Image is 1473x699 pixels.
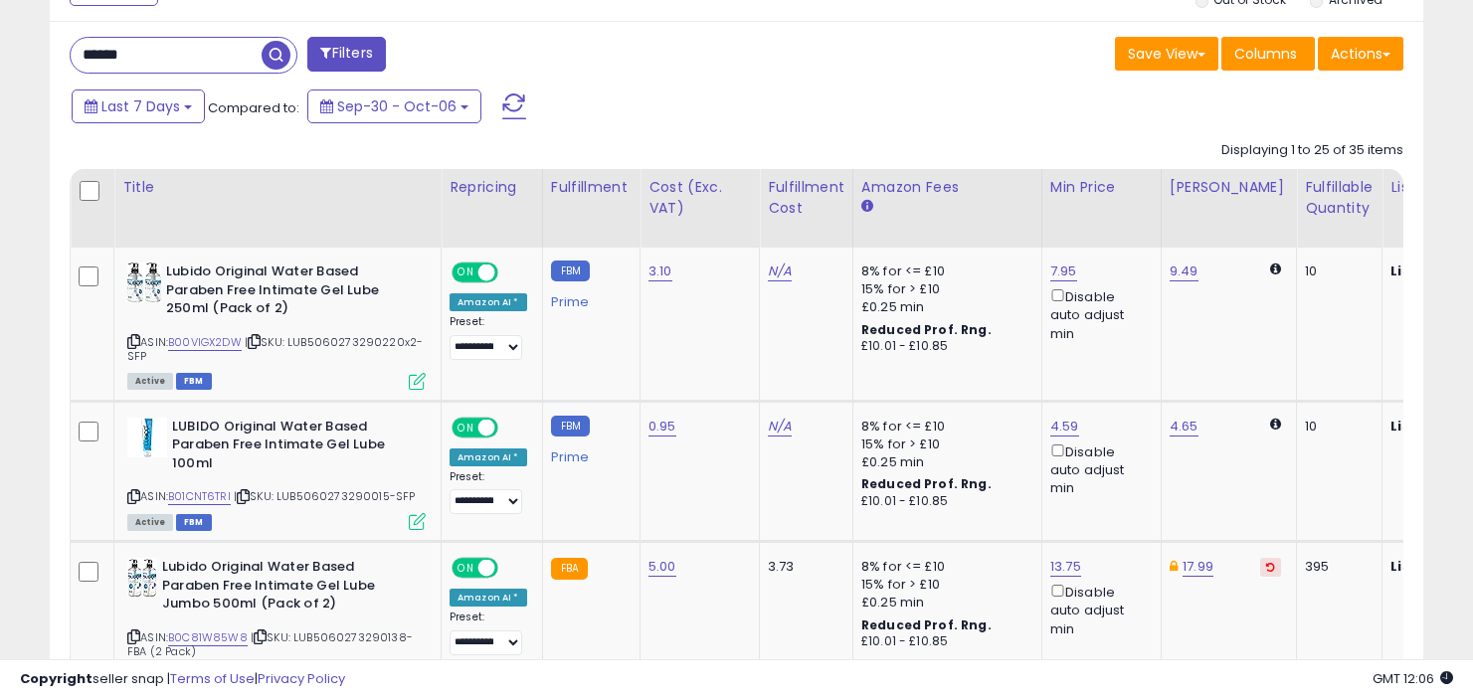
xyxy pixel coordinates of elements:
[1170,177,1288,198] div: [PERSON_NAME]
[127,558,426,683] div: ASIN:
[861,198,873,216] small: Amazon Fees.
[861,633,1026,650] div: £10.01 - £10.85
[307,37,385,72] button: Filters
[127,629,413,659] span: | SKU: LUB5060273290138-FBA (2 Pack)
[450,293,527,311] div: Amazon AI *
[1115,37,1218,71] button: Save View
[768,558,837,576] div: 3.73
[861,576,1026,594] div: 15% for > £10
[454,560,478,577] span: ON
[551,261,590,281] small: FBM
[450,589,527,607] div: Amazon AI *
[1221,141,1403,160] div: Displaying 1 to 25 of 35 items
[1050,177,1153,198] div: Min Price
[1050,581,1146,638] div: Disable auto adjust min
[450,448,527,466] div: Amazon AI *
[1305,177,1374,219] div: Fulfillable Quantity
[168,488,231,505] a: B01CNT6TRI
[861,453,1026,471] div: £0.25 min
[1305,418,1367,436] div: 10
[454,419,478,436] span: ON
[307,89,481,123] button: Sep-30 - Oct-06
[861,280,1026,298] div: 15% for > £10
[176,373,212,390] span: FBM
[861,262,1026,280] div: 8% for <= £10
[450,611,527,655] div: Preset:
[861,475,992,492] b: Reduced Prof. Rng.
[861,338,1026,355] div: £10.01 - £10.85
[1170,417,1198,437] a: 4.65
[172,418,414,478] b: LUBIDO Original Water Based Paraben Free Intimate Gel Lube 100ml
[1050,440,1146,498] div: Disable auto adjust min
[234,488,416,504] span: | SKU: LUB5060273290015-SFP
[861,321,992,338] b: Reduced Prof. Rng.
[1305,558,1367,576] div: 395
[861,177,1033,198] div: Amazon Fees
[1221,37,1315,71] button: Columns
[1050,285,1146,343] div: Disable auto adjust min
[648,417,676,437] a: 0.95
[127,558,157,598] img: 51IkWA1-giL._SL40_.jpg
[127,373,173,390] span: All listings currently available for purchase on Amazon
[176,514,212,531] span: FBM
[127,514,173,531] span: All listings currently available for purchase on Amazon
[768,417,792,437] a: N/A
[127,418,167,457] img: 31emDAGhVbL._SL40_.jpg
[551,441,625,465] div: Prime
[861,594,1026,612] div: £0.25 min
[861,436,1026,453] div: 15% for > £10
[162,558,404,618] b: Lubido Original Water Based Paraben Free Intimate Gel Lube Jumbo 500ml (Pack of 2)
[861,298,1026,316] div: £0.25 min
[768,177,844,219] div: Fulfillment Cost
[122,177,433,198] div: Title
[20,670,345,689] div: seller snap | |
[861,493,1026,510] div: £10.01 - £10.85
[551,177,632,198] div: Fulfillment
[1318,37,1403,71] button: Actions
[1050,417,1079,437] a: 4.59
[495,264,527,281] span: OFF
[450,177,534,198] div: Repricing
[551,286,625,310] div: Prime
[450,315,527,360] div: Preset:
[208,98,299,117] span: Compared to:
[127,262,426,388] div: ASIN:
[454,264,478,281] span: ON
[450,470,527,515] div: Preset:
[861,558,1026,576] div: 8% for <= £10
[495,419,527,436] span: OFF
[861,616,992,633] b: Reduced Prof. Rng.
[1373,669,1453,688] span: 2025-10-14 12:06 GMT
[768,262,792,281] a: N/A
[166,262,408,323] b: Lubido Original Water Based Paraben Free Intimate Gel Lube 250ml (Pack of 2)
[551,416,590,437] small: FBM
[1050,557,1081,577] a: 13.75
[170,669,255,688] a: Terms of Use
[127,334,423,364] span: | SKU: LUB5060273290220x2-SFP
[20,669,92,688] strong: Copyright
[168,629,248,646] a: B0C81W85W8
[1050,262,1077,281] a: 7.95
[258,669,345,688] a: Privacy Policy
[648,262,672,281] a: 3.10
[337,96,457,116] span: Sep-30 - Oct-06
[168,334,242,351] a: B00VIGX2DW
[551,558,588,580] small: FBA
[72,89,205,123] button: Last 7 Days
[1170,262,1198,281] a: 9.49
[648,557,676,577] a: 5.00
[1183,557,1213,577] a: 17.99
[648,177,751,219] div: Cost (Exc. VAT)
[495,560,527,577] span: OFF
[1234,44,1297,64] span: Columns
[1305,262,1367,280] div: 10
[127,418,426,528] div: ASIN:
[127,262,161,302] img: 51vvDnn994L._SL40_.jpg
[101,96,180,116] span: Last 7 Days
[861,418,1026,436] div: 8% for <= £10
